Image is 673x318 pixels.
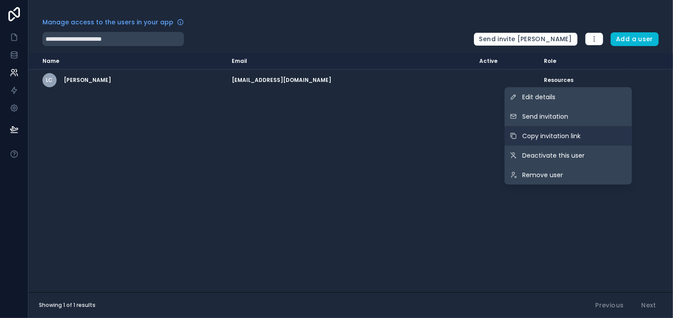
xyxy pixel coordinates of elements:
th: Name [28,53,226,70]
span: Copy invitation link [522,132,581,140]
th: Email [226,53,474,70]
a: Manage access to the users in your app [42,18,184,27]
span: Showing 1 of 1 results [39,302,96,309]
span: [PERSON_NAME] [64,77,111,84]
span: Resources [544,77,574,84]
a: Deactivate this user [505,146,632,165]
a: Edit details [505,87,632,107]
span: Deactivate this user [522,151,585,160]
div: scrollable content [28,53,673,292]
th: Active [474,53,539,70]
span: LC [46,77,53,84]
span: Send invitation [522,112,568,121]
a: Remove user [505,165,632,185]
button: Send invitation [505,107,632,126]
button: Send invite [PERSON_NAME] [474,32,578,47]
button: Add a user [611,32,659,47]
td: [EMAIL_ADDRESS][DOMAIN_NAME] [226,70,474,91]
span: Remove user [522,171,563,179]
span: Edit details [522,93,555,101]
th: Role [539,53,629,70]
span: Manage access to the users in your app [42,18,173,27]
button: Copy invitation link [505,126,632,146]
